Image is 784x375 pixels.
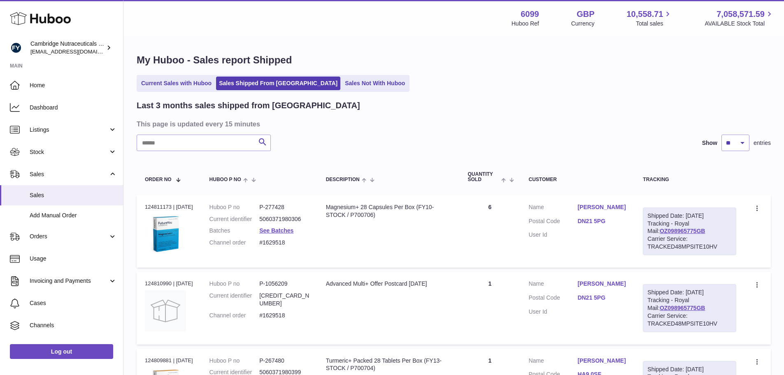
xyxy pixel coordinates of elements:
[30,82,117,89] span: Home
[145,357,193,364] div: 124809881 | [DATE]
[209,203,260,211] dt: Huboo P no
[326,280,451,288] div: Advanced Multi+ Offer Postcard [DATE]
[577,357,626,365] a: [PERSON_NAME]
[577,294,626,302] a: DN21 5PG
[647,312,732,328] div: Carrier Service: TRACKED48MPSITE10HV
[460,195,521,268] td: 6
[209,239,260,247] dt: Channel order
[528,308,577,316] dt: User Id
[647,289,732,296] div: Shipped Date: [DATE]
[209,357,260,365] dt: Huboo P no
[259,292,309,307] dd: [CREDIT_CARD_NUMBER]
[705,9,774,28] a: 7,058,571.59 AVAILABLE Stock Total
[259,239,309,247] dd: #1629518
[571,20,595,28] div: Currency
[626,9,663,20] span: 10,558.71
[717,9,765,20] span: 7,058,571.59
[145,290,186,331] img: no-photo.jpg
[259,227,293,234] a: See Batches
[30,48,121,55] span: [EMAIL_ADDRESS][DOMAIN_NAME]
[30,233,108,240] span: Orders
[209,215,260,223] dt: Current identifier
[30,148,108,156] span: Stock
[643,177,736,182] div: Tracking
[209,227,260,235] dt: Batches
[643,284,736,332] div: Tracking - Royal Mail:
[460,272,521,344] td: 1
[30,104,117,112] span: Dashboard
[326,203,451,219] div: Magnesium+ 28 Capsules Per Box (FY10-STOCK / P700706)
[30,299,117,307] span: Cases
[626,9,672,28] a: 10,558.71 Total sales
[259,312,309,319] dd: #1629518
[705,20,774,28] span: AVAILABLE Stock Total
[145,280,193,287] div: 124810990 | [DATE]
[528,217,577,227] dt: Postal Code
[342,77,408,90] a: Sales Not With Huboo
[528,177,626,182] div: Customer
[145,203,193,211] div: 124811173 | [DATE]
[577,217,626,225] a: DN21 5PG
[209,312,260,319] dt: Channel order
[647,212,732,220] div: Shipped Date: [DATE]
[137,54,771,67] h1: My Huboo - Sales report Shipped
[138,77,214,90] a: Current Sales with Huboo
[30,277,108,285] span: Invoicing and Payments
[528,280,577,290] dt: Name
[754,139,771,147] span: entries
[209,177,241,182] span: Huboo P no
[326,177,360,182] span: Description
[577,203,626,211] a: [PERSON_NAME]
[577,9,594,20] strong: GBP
[259,357,309,365] dd: P-267480
[216,77,340,90] a: Sales Shipped From [GEOGRAPHIC_DATA]
[577,280,626,288] a: [PERSON_NAME]
[30,170,108,178] span: Sales
[30,212,117,219] span: Add Manual Order
[10,344,113,359] a: Log out
[259,215,309,223] dd: 5060371980306
[512,20,539,28] div: Huboo Ref
[636,20,672,28] span: Total sales
[647,366,732,373] div: Shipped Date: [DATE]
[30,191,117,199] span: Sales
[137,100,360,111] h2: Last 3 months sales shipped from [GEOGRAPHIC_DATA]
[259,280,309,288] dd: P-1056209
[145,177,172,182] span: Order No
[326,357,451,373] div: Turmeric+ Packed 28 Tablets Per Box (FY13-STOCK / P700704)
[660,305,705,311] a: OZ098965775GB
[209,292,260,307] dt: Current identifier
[137,119,769,128] h3: This page is updated every 15 minutes
[528,231,577,239] dt: User Id
[30,126,108,134] span: Listings
[702,139,717,147] label: Show
[660,228,705,234] a: OZ098965775GB
[259,203,309,211] dd: P-277428
[468,172,500,182] span: Quantity Sold
[647,235,732,251] div: Carrier Service: TRACKED48MPSITE10HV
[30,321,117,329] span: Channels
[209,280,260,288] dt: Huboo P no
[521,9,539,20] strong: 6099
[528,357,577,367] dt: Name
[30,40,105,56] div: Cambridge Nutraceuticals Ltd
[528,294,577,304] dt: Postal Code
[145,213,186,254] img: 1619447755.png
[30,255,117,263] span: Usage
[528,203,577,213] dt: Name
[10,42,22,54] img: internalAdmin-6099@internal.huboo.com
[643,207,736,255] div: Tracking - Royal Mail:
